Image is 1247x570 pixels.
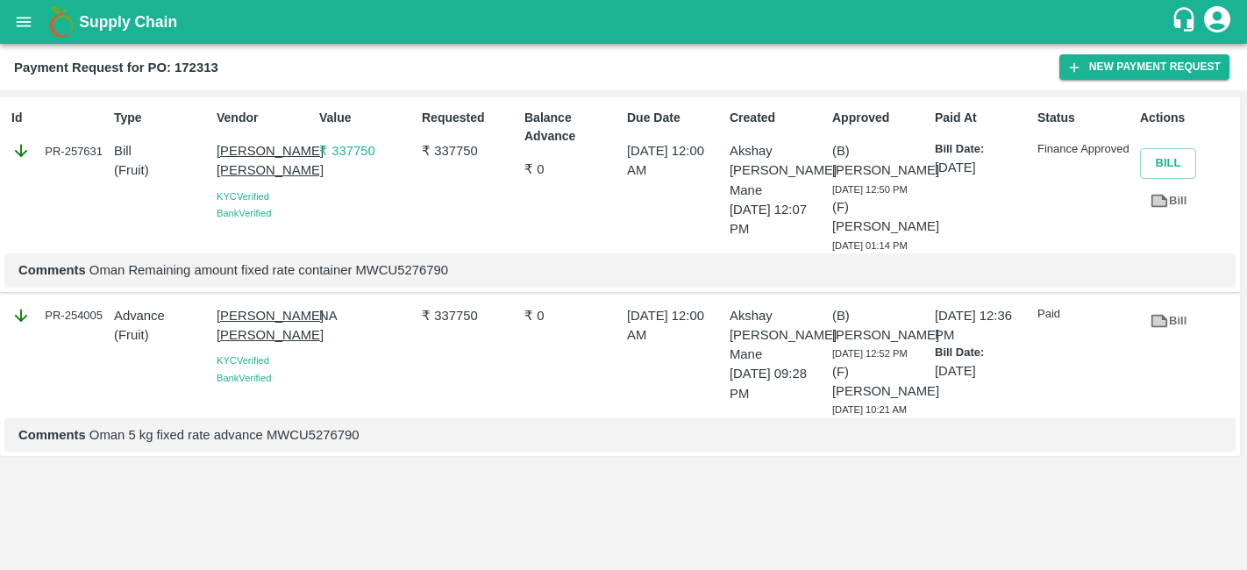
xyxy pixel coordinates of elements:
span: Bank Verified [217,208,271,218]
p: Bill Date: [935,141,1030,158]
b: Payment Request for PO: 172313 [14,61,218,75]
div: PR-254005 [11,306,107,325]
p: NA [319,306,415,325]
p: Approved [832,109,928,127]
p: ₹ 337750 [422,306,517,325]
b: Comments [18,263,86,277]
p: Bill [114,141,210,160]
p: [DATE] 12:00 AM [627,141,723,181]
p: Requested [422,109,517,127]
p: [PERSON_NAME] [PERSON_NAME] [217,306,312,346]
p: ( Fruit ) [114,325,210,345]
p: (F) [PERSON_NAME] [832,362,928,402]
p: ₹ 0 [524,306,620,325]
p: [DATE] [935,158,1030,177]
p: Vendor [217,109,312,127]
p: Id [11,109,107,127]
img: logo [44,4,79,39]
p: ₹ 337750 [319,141,415,160]
button: Bill [1140,148,1196,179]
p: Oman 5 kg fixed rate advance MWCU5276790 [18,425,1222,445]
a: Bill [1140,186,1196,217]
p: Status [1037,109,1133,127]
span: Bank Verified [217,373,271,383]
p: Due Date [627,109,723,127]
b: Comments [18,428,86,442]
p: (B) [PERSON_NAME] [832,306,928,346]
span: KYC Verified [217,191,269,202]
p: ( Fruit ) [114,160,210,180]
p: (F) [PERSON_NAME] [832,197,928,237]
span: [DATE] 12:50 PM [832,184,908,195]
p: Actions [1140,109,1236,127]
p: Akshay [PERSON_NAME] Mane [730,141,825,200]
p: Paid At [935,109,1030,127]
span: KYC Verified [217,355,269,366]
button: open drawer [4,2,44,42]
p: Paid [1037,306,1133,323]
p: Type [114,109,210,127]
p: [DATE] 12:07 PM [730,200,825,239]
span: [DATE] 10:21 AM [832,404,907,415]
p: [DATE] 12:00 AM [627,306,723,346]
p: Balance Advance [524,109,620,146]
p: [PERSON_NAME] [PERSON_NAME] [217,141,312,181]
b: Supply Chain [79,13,177,31]
p: Finance Approved [1037,141,1133,158]
div: account of current user [1201,4,1233,40]
p: Bill Date: [935,345,1030,361]
p: ₹ 337750 [422,141,517,160]
p: [DATE] [935,361,1030,381]
p: ₹ 0 [524,160,620,179]
p: [DATE] 09:28 PM [730,364,825,403]
p: Akshay [PERSON_NAME] Mane [730,306,825,365]
div: customer-support [1171,6,1201,38]
a: Supply Chain [79,10,1171,34]
p: Advance [114,306,210,325]
p: (B) [PERSON_NAME] [832,141,928,181]
span: [DATE] 01:14 PM [832,240,908,251]
span: [DATE] 12:52 PM [832,348,908,359]
p: Created [730,109,825,127]
button: New Payment Request [1059,54,1229,80]
p: Oman Remaining amount fixed rate container MWCU5276790 [18,260,1222,280]
p: Value [319,109,415,127]
div: PR-257631 [11,141,107,160]
a: Bill [1140,306,1196,337]
p: [DATE] 12:36 PM [935,306,1030,346]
